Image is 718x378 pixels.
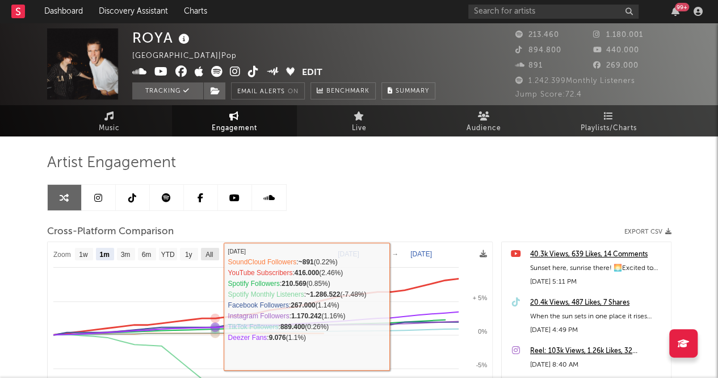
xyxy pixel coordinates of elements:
button: Tracking [132,82,203,99]
div: [DATE] 4:49 PM [530,323,665,337]
a: Music [47,105,172,136]
a: Playlists/Charts [547,105,671,136]
div: [GEOGRAPHIC_DATA] | Pop [132,49,250,63]
span: Audience [467,122,501,135]
span: 891 [515,62,543,69]
text: + 5% [472,294,487,301]
button: Export CSV [624,229,671,235]
div: When the sun sets in one place it rises somewhere else. We're so grateful that this sunshine came... [530,310,665,323]
span: Benchmark [326,85,370,98]
div: Sunset here, sunrise there! 🌅Excited to share “[PERSON_NAME]/Day (日[PERSON_NAME])“ with Cacien wi... [530,261,665,275]
span: Engagement [212,122,257,135]
a: Reel: 103k Views, 1.26k Likes, 32 Comments [530,344,665,358]
a: Live [297,105,422,136]
button: Email AlertsOn [231,82,305,99]
text: 1y [184,251,192,259]
text: → [392,250,398,258]
text: 3m [120,251,130,259]
div: [DATE] 8:40 AM [530,358,665,372]
text: [DATE] [338,250,359,258]
text: 0% [478,328,487,335]
a: 40.3k Views, 639 Likes, 14 Comments [530,248,665,261]
text: YTD [161,251,174,259]
span: 269.000 [593,62,639,69]
span: 894.800 [515,47,561,54]
span: Summary [396,88,429,94]
span: Live [352,122,367,135]
text: All [205,251,213,259]
span: 1.242.399 Monthly Listeners [515,77,635,85]
span: Playlists/Charts [581,122,637,135]
a: Benchmark [310,82,376,99]
span: 213.460 [515,31,559,39]
a: Engagement [172,105,297,136]
span: Cross-Platform Comparison [47,225,174,239]
text: Zoom [53,251,71,259]
div: ROYA [132,28,192,47]
span: 1.180.001 [593,31,643,39]
button: Edit [302,66,322,80]
em: On [288,89,299,95]
text: [DATE] [410,250,432,258]
button: Summary [381,82,435,99]
span: Jump Score: 72.4 [515,91,582,98]
text: 1m [99,251,109,259]
span: Music [99,122,120,135]
div: [DATE] 5:11 PM [530,275,665,289]
input: Search for artists [468,5,639,19]
text: -5% [476,362,487,368]
button: 99+ [671,7,679,16]
text: 1w [79,251,88,259]
a: Audience [422,105,547,136]
text: 6m [141,251,151,259]
a: 20.4k Views, 487 Likes, 7 Shares [530,296,665,310]
span: Artist Engagement [47,156,176,170]
span: 440.000 [593,47,639,54]
div: 99 + [675,3,689,11]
